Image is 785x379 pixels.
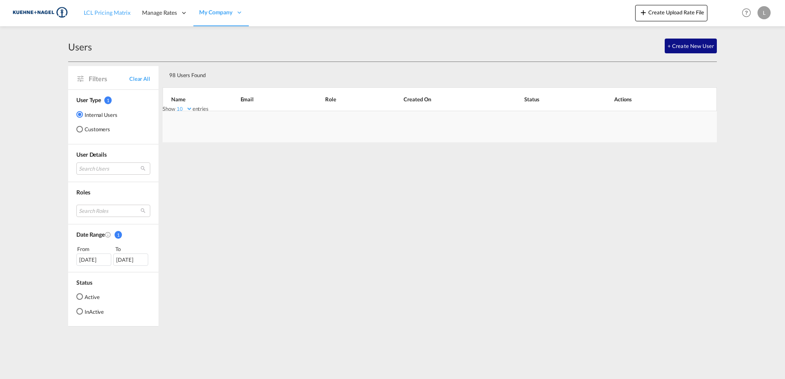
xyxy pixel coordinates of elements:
[220,87,305,111] th: Email
[305,87,383,111] th: Role
[635,5,707,21] button: icon-plus 400-fgCreate Upload Rate File
[89,74,129,83] span: Filters
[76,292,104,301] md-radio-button: Active
[84,9,131,16] span: LCL Pricing Matrix
[76,253,111,266] div: [DATE]
[76,245,150,265] span: From To [DATE][DATE]
[76,279,92,286] span: Status
[76,245,112,253] div: From
[504,87,593,111] th: Status
[166,65,659,82] div: 98 Users Found
[104,96,112,104] span: 1
[76,110,117,119] md-radio-button: Internal Users
[175,105,193,112] select: Showentries
[739,6,757,21] div: Help
[163,87,220,111] th: Name
[76,151,107,158] span: User Details
[76,189,90,196] span: Roles
[115,231,122,239] span: 1
[383,87,504,111] th: Created On
[76,125,117,133] md-radio-button: Customers
[129,75,150,82] span: Clear All
[665,39,717,53] button: + Create New User
[68,40,92,53] div: Users
[594,87,717,111] th: Actions
[12,4,68,22] img: 36441310f41511efafde313da40ec4a4.png
[638,7,648,17] md-icon: icon-plus 400-fg
[199,8,232,16] span: My Company
[115,245,151,253] div: To
[739,6,753,20] span: Help
[105,231,111,238] md-icon: Created On
[757,6,771,19] div: L
[76,96,101,103] span: User Type
[113,253,148,266] div: [DATE]
[76,231,105,238] span: Date Range
[142,9,177,17] span: Manage Rates
[76,307,104,315] md-radio-button: InActive
[163,105,209,112] label: Show entries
